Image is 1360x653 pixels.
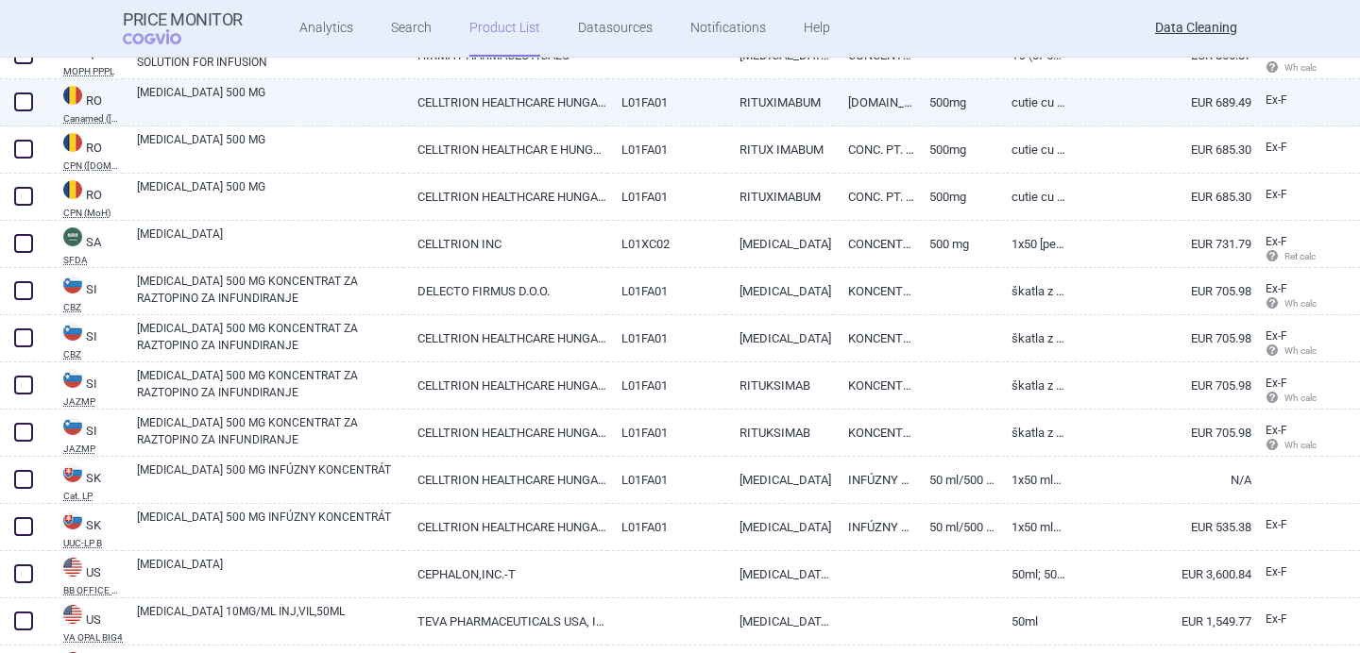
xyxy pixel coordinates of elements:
[403,126,607,173] a: CELLTRION HEALTHCAR E HUNGARY KFT. - [GEOGRAPHIC_DATA]
[834,79,915,126] a: [DOMAIN_NAME]. SOL. PERF.
[137,320,403,354] a: [MEDICAL_DATA] 500 MG KONCENTRAT ZA RAZTOPINO ZA INFUNDIRANJE
[915,79,996,126] a: 500mg
[49,461,123,501] a: SKSKCat. LP
[63,633,123,643] abbr: VA OPAL BIG4 — US Department of Veteran Affairs (VA), Office of Procurement, Acquisition and Logi...
[137,131,403,165] a: [MEDICAL_DATA] 500 MG
[63,114,123,124] abbr: Canamed (Legislatie.just.ro - Canamed Annex 1) — List of maximum prices for domestic purposes. Un...
[403,79,607,126] a: CELLTRION HEALTHCARE HUNGARY KFT.-[GEOGRAPHIC_DATA]
[1266,424,1287,437] span: Ex-factory price
[725,551,834,597] a: [MEDICAL_DATA]-ABBS 10MG/ML INJ,VIL,50ML
[1065,174,1251,220] a: EUR 685.30
[403,315,607,361] a: CELLTRION HEALTHCARE HUNGARY KFT.
[63,256,123,265] abbr: SFDA — Pharmaceutical database of human drugs developed by The Saudi Food and Drug Authority.
[997,221,1065,267] a: 1x50 [PERSON_NAME]
[63,86,82,105] img: Romania
[137,509,403,543] a: [MEDICAL_DATA] 500 MG INFÚZNY KONCENTRÁT
[1251,134,1321,162] a: Ex-F
[1251,417,1321,460] a: Ex-F Wh calc
[49,273,123,312] a: SISICBZ
[1266,188,1287,201] span: Ex-factory price
[1065,504,1251,550] a: EUR 535.38
[1251,87,1321,115] a: Ex-F
[997,457,1065,503] a: 1x50 ml/500 mg (liek inj.skl.)
[63,133,82,152] img: Romania
[137,84,403,118] a: [MEDICAL_DATA] 500 MG
[607,362,724,409] a: L01FA01
[49,84,123,124] a: ROROCanamed ([DOMAIN_NAME] - Canamed Annex 1)
[607,126,724,173] a: L01FA01
[725,268,834,314] a: [MEDICAL_DATA]
[123,10,243,46] a: Price MonitorCOGVIO
[1251,40,1321,83] a: Ex-F Wh calc
[1251,228,1321,272] a: Ex-F Ret calc
[1251,511,1321,540] a: Ex-F
[1065,457,1251,503] a: N/A
[1065,79,1251,126] a: EUR 689.49
[1065,268,1251,314] a: EUR 705.98
[725,174,834,220] a: RITUXIMABUM
[1266,251,1316,261] span: Ret calc
[137,367,403,401] a: [MEDICAL_DATA] 500 MG KONCENTRAT ZA RAZTOPINO ZA INFUNDIRANJE
[1251,276,1321,319] a: Ex-F Wh calc
[63,350,123,360] abbr: CBZ — Online database of medical product market supply published by the Ministrstvo za zdravje, S...
[49,131,123,171] a: ROROCPN ([DOMAIN_NAME])
[725,126,834,173] a: RITUX IMABUM
[49,556,123,595] a: USUSBB OFFICE WACAWP PCG
[63,275,82,293] img: Slovenia
[403,551,607,597] a: CEPHALON,INC.-T
[915,457,996,503] a: 50 ml/500 mg
[997,126,1065,173] a: Cutie cu 1 [MEDICAL_DATA]. din sticla a 50 ml (500 mg [MEDICAL_DATA]) (3 ani)
[137,414,403,448] a: [MEDICAL_DATA] 500 MG KONCENTRAT ZA RAZTOPINO ZA INFUNDIRANJE
[403,362,607,409] a: CELLTRION HEALTHCARE HUNGARY KFT.
[607,174,724,220] a: L01FA01
[607,221,724,267] a: L01XC02
[834,174,915,220] a: CONC. PT. SOL. PERF.
[1065,362,1251,409] a: EUR 705.98
[49,509,123,548] a: SKSKUUC-LP B
[834,221,915,267] a: CONCENTRATE FOR SOLUTION FOR INFUSION
[607,268,724,314] a: L01FA01
[607,315,724,361] a: L01FA01
[403,457,607,503] a: CELLTRION HEALTHCARE HUNGARY KFT.
[403,410,607,456] a: CELLTRION HEALTHCARE HUNGARY KFT.
[63,463,82,482] img: Slovakia
[1266,393,1317,403] span: Wh calc
[403,174,607,220] a: CELLTRION HEALTHCARE HUNGARY KFT. - [GEOGRAPHIC_DATA]
[63,209,123,218] abbr: CPN (MoH) — Public Catalog - List of maximum prices for international purposes. Official versions...
[63,444,123,454] abbr: JAZMP — List of medicinal products published by the Public Agency of the Republic of Slovenia for...
[725,79,834,126] a: RITUXIMABUM
[1251,370,1321,413] a: Ex-F Wh calc
[1065,598,1251,645] a: EUR 1,549.77
[63,492,123,501] abbr: Cat. LP — List of categorized drugs, published by the Ministry of Health, Slovakia.
[607,504,724,550] a: L01FA01
[63,539,123,548] abbr: UUC-LP B — List of medicinal products published by the Ministry of Health of the Slovak Republic ...
[915,174,996,220] a: 500mg
[997,598,1065,645] a: 50ML
[63,67,123,76] abbr: MOPH PPPL — Pharmaceutical Products Price List published by the Ministry of Public Health, Qatar
[1266,345,1317,356] span: Wh calc
[1266,518,1287,531] span: Ex-factory price
[1266,377,1287,390] span: Ex-factory price
[63,180,82,199] img: Romania
[137,226,403,260] a: [MEDICAL_DATA]
[403,268,607,314] a: DELECTO FIRMUS D.O.O.
[63,322,82,341] img: Slovenia
[1266,440,1317,450] span: Wh calc
[63,558,82,577] img: United States
[1065,410,1251,456] a: EUR 705.98
[607,410,724,456] a: L01FA01
[137,556,403,590] a: [MEDICAL_DATA]
[1266,612,1287,626] span: Ex-factory price
[1266,282,1287,295] span: Ex-factory price
[725,362,834,409] a: RITUKSIMAB
[1266,141,1287,154] span: Ex-factory price
[137,461,403,495] a: [MEDICAL_DATA] 500 MG INFÚZNY KONCENTRÁT
[725,457,834,503] a: [MEDICAL_DATA]
[1266,235,1287,248] span: Ex-factory price
[63,397,123,407] abbr: JAZMP — List of medicinal products published by the Public Agency of the Republic of Slovenia for...
[1266,62,1317,73] span: Wh calc
[607,79,724,126] a: L01FA01
[1266,565,1287,578] span: Ex-factory price
[63,511,82,529] img: Slovakia
[834,410,915,456] a: KONCENTRAT ZA RAZTOPINO ZA INFUNDIRANJE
